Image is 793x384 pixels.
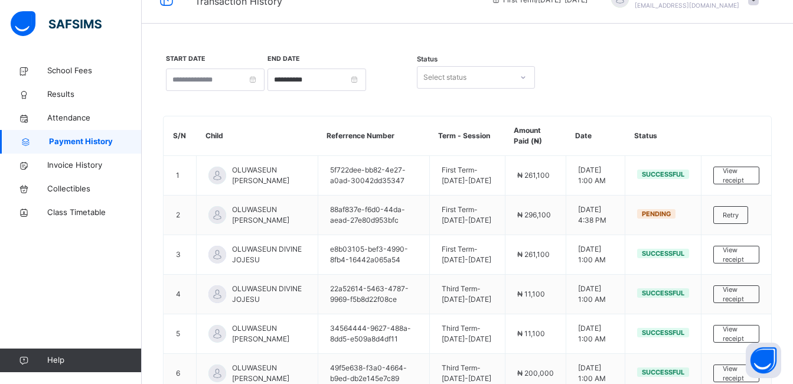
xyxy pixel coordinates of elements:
span: Invoice History [47,160,142,171]
th: S/N [164,116,197,156]
img: safsims [11,11,102,36]
td: 3 [164,235,197,275]
td: [DATE] 1:00 AM [566,235,625,275]
th: Status [625,116,701,156]
span: View receipt [723,166,750,186]
span: Retry [723,210,739,220]
span: Attendance [47,112,142,124]
td: First Term - [DATE]-[DATE] [429,235,505,275]
span: Payment History [49,136,142,148]
span: View receipt [723,285,750,304]
span: ₦ 261,100 [517,171,550,180]
td: 88af837e-f6d0-44da-aead-27e80d953bfc [318,196,429,235]
span: Successful [642,289,684,297]
td: e8b03105-bef3-4990-8fb4-16442a065a54 [318,235,429,275]
span: Successful [642,170,684,178]
span: ₦ 11,100 [517,329,545,338]
span: OLUWASEUN [PERSON_NAME] [232,204,306,226]
td: [DATE] 1:00 AM [566,156,625,196]
th: Term - Session [429,116,505,156]
td: First Term - [DATE]-[DATE] [429,196,505,235]
th: Amount Paid (₦) [505,116,566,156]
th: Date [566,116,625,156]
span: Collectibles [47,183,142,195]
div: Select status [423,66,466,89]
td: [DATE] 1:00 AM [566,314,625,354]
span: View receipt [723,245,750,265]
button: Open asap [746,343,781,378]
span: OLUWASEUN [PERSON_NAME] [232,363,306,384]
td: 1 [164,156,197,196]
label: End Date [267,54,300,64]
span: Pending [642,210,671,218]
span: School Fees [47,65,142,77]
span: Successful [642,249,684,258]
label: Start Date [166,54,205,64]
td: 5 [164,314,197,354]
td: Third Term - [DATE]-[DATE] [429,275,505,314]
td: First Term - [DATE]-[DATE] [429,156,505,196]
span: Successful [642,368,684,376]
td: [DATE] 4:38 PM [566,196,625,235]
span: ₦ 296,100 [517,210,551,219]
span: Successful [642,328,684,337]
th: Referrence Number [318,116,429,156]
span: ₦ 11,100 [517,289,545,298]
span: Help [47,354,141,366]
span: OLUWASEUN DIVINE JOJESU [232,284,306,305]
td: [DATE] 1:00 AM [566,275,625,314]
span: Class Timetable [47,207,142,219]
td: 34564444-9627-488a-8dd5-e509a8d4df11 [318,314,429,354]
span: Status [417,54,438,64]
td: Third Term - [DATE]-[DATE] [429,314,505,354]
span: ₦ 200,000 [517,369,554,378]
span: View receipt [723,324,750,344]
span: OLUWASEUN DIVINE JOJESU [232,244,306,265]
span: [EMAIL_ADDRESS][DOMAIN_NAME] [635,2,739,9]
span: ₦ 261,100 [517,250,550,259]
td: 5f722dee-bb82-4e27-a0ad-30042dd35347 [318,156,429,196]
span: OLUWASEUN [PERSON_NAME] [232,165,306,186]
span: OLUWASEUN [PERSON_NAME] [232,323,306,344]
td: 4 [164,275,197,314]
th: Child [197,116,318,156]
td: 2 [164,196,197,235]
td: 22a52614-5463-4787-9969-f5b8d22f08ce [318,275,429,314]
span: Results [47,89,142,100]
span: View receipt [723,364,750,383]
